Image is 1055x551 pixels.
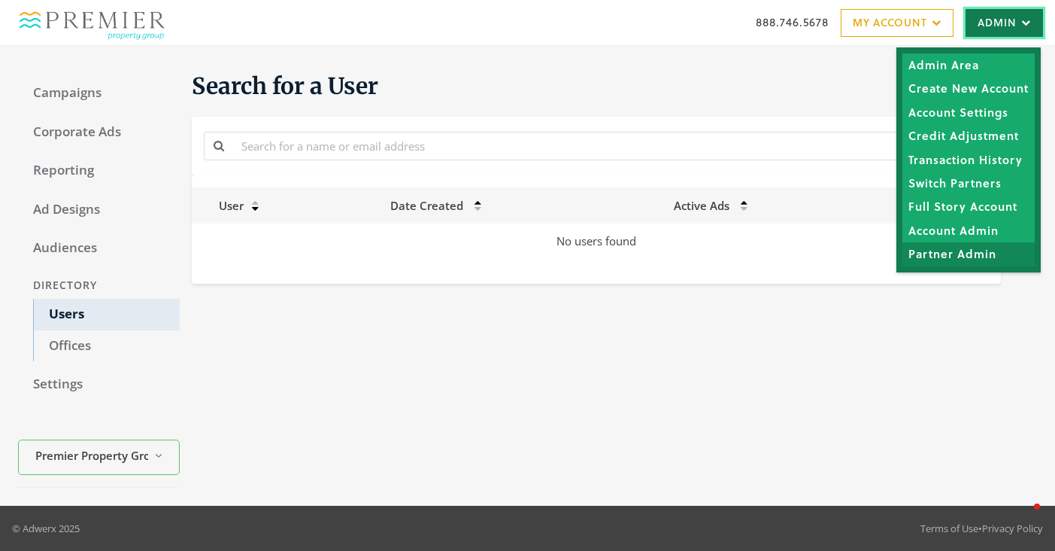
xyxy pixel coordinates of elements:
a: Transaction History [902,148,1035,171]
a: Admin Area [902,53,1035,77]
a: Switch Partners [902,171,1035,194]
a: Account Settings [902,100,1035,123]
a: Ad Designs [18,194,180,226]
a: Users [33,299,180,330]
div: • [920,521,1043,536]
a: Admin [966,9,1043,37]
i: Search for a name or email address [214,140,224,151]
a: Create New Account [902,77,1035,100]
a: Privacy Policy [982,522,1043,535]
input: Search for a name or email address [232,132,989,160]
a: Full Story Account [902,195,1035,218]
a: Account Admin [902,218,1035,242]
span: Premier Property Group [35,447,148,464]
span: Search for a User [192,72,378,102]
a: Credit Adjustment [902,124,1035,148]
img: Adwerx [12,4,174,41]
td: No users found [192,224,1001,259]
span: Active Ads [674,198,729,213]
a: Offices [33,330,180,362]
div: Directory [18,272,180,300]
a: Settings [18,369,180,400]
button: Premier Property Group [18,440,180,475]
p: © Adwerx 2025 [12,521,80,536]
a: Partner Admin [902,242,1035,266]
span: User [201,198,244,213]
span: Date Created [390,198,463,213]
a: Campaigns [18,78,180,109]
a: 888.746.5678 [756,14,829,30]
a: Audiences [18,233,180,264]
a: My Account [841,9,953,37]
a: Reporting [18,155,180,187]
a: Terms of Use [920,522,978,535]
a: Corporate Ads [18,117,180,148]
iframe: Intercom live chat [1004,500,1040,536]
